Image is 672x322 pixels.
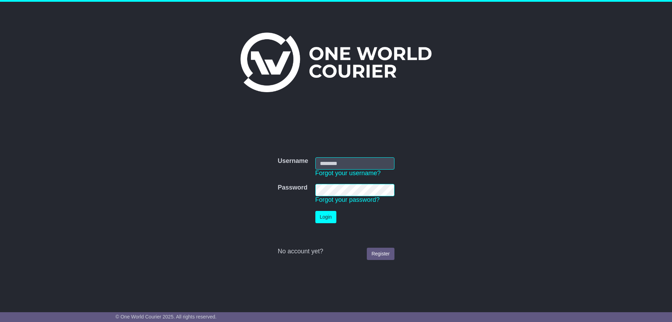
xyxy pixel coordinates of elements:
label: Username [278,157,308,165]
span: © One World Courier 2025. All rights reserved. [115,314,217,320]
button: Login [315,211,336,223]
a: Forgot your username? [315,170,381,177]
a: Forgot your password? [315,196,380,203]
div: No account yet? [278,248,394,255]
img: One World [240,33,432,92]
label: Password [278,184,307,192]
a: Register [367,248,394,260]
